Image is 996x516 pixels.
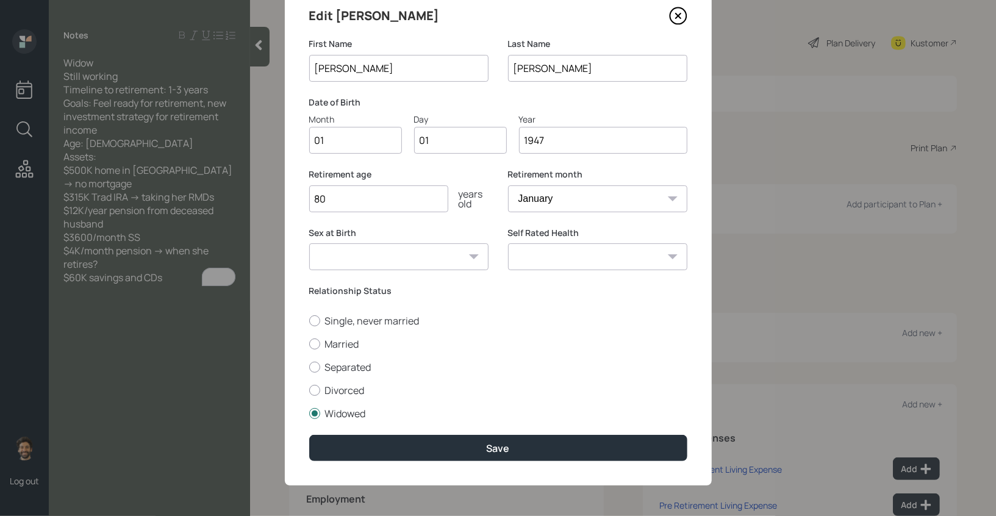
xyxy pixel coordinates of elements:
[309,384,687,397] label: Divorced
[309,337,687,351] label: Married
[487,442,510,455] div: Save
[414,113,507,126] div: Day
[309,168,489,181] label: Retirement age
[309,285,687,297] label: Relationship Status
[508,227,687,239] label: Self Rated Health
[309,435,687,461] button: Save
[309,227,489,239] label: Sex at Birth
[309,113,402,126] div: Month
[519,127,687,154] input: Year
[508,168,687,181] label: Retirement month
[309,38,489,50] label: First Name
[309,127,402,154] input: Month
[309,96,687,109] label: Date of Birth
[309,314,687,328] label: Single, never married
[414,127,507,154] input: Day
[448,189,489,209] div: years old
[519,113,687,126] div: Year
[309,6,440,26] h4: Edit [PERSON_NAME]
[309,360,687,374] label: Separated
[309,407,687,420] label: Widowed
[508,38,687,50] label: Last Name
